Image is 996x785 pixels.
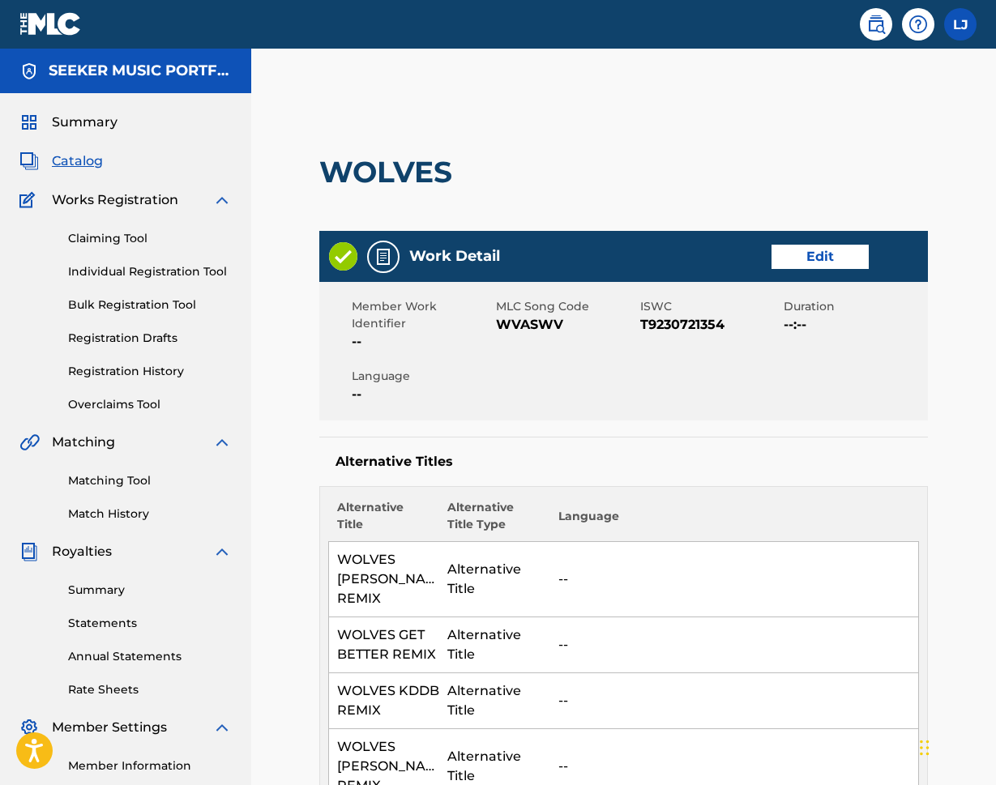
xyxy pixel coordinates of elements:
[640,298,780,315] span: ISWC
[329,242,357,271] img: Valid
[68,582,232,599] a: Summary
[68,396,232,413] a: Overclaims Tool
[409,247,500,266] h5: Work Detail
[439,499,550,542] th: Alternative Title Type
[550,673,919,729] td: --
[52,113,118,132] span: Summary
[860,8,892,41] a: Public Search
[212,718,232,737] img: expand
[550,499,919,542] th: Language
[19,113,118,132] a: SummarySummary
[329,617,440,673] td: WOLVES GET BETTER REMIX
[352,385,492,404] span: --
[68,330,232,347] a: Registration Drafts
[68,615,232,632] a: Statements
[68,297,232,314] a: Bulk Registration Tool
[68,681,232,698] a: Rate Sheets
[784,298,924,315] span: Duration
[902,8,934,41] div: Help
[19,190,41,210] img: Works Registration
[336,454,912,470] h5: Alternative Titles
[212,542,232,561] img: expand
[19,433,40,452] img: Matching
[944,8,977,41] div: User Menu
[352,368,492,385] span: Language
[319,154,460,190] h2: WOLVES
[19,113,39,132] img: Summary
[439,673,550,729] td: Alternative Title
[496,315,636,335] span: WVASWV
[19,12,82,36] img: MLC Logo
[19,718,39,737] img: Member Settings
[329,673,440,729] td: WOLVES KDDB REMIX
[951,523,996,654] iframe: Resource Center
[52,190,178,210] span: Works Registration
[640,315,780,335] span: T9230721354
[329,499,440,542] th: Alternative Title
[68,506,232,523] a: Match History
[550,542,919,617] td: --
[352,332,492,352] span: --
[496,298,636,315] span: MLC Song Code
[19,62,39,81] img: Accounts
[439,542,550,617] td: Alternative Title
[212,190,232,210] img: expand
[772,245,869,269] a: Edit
[784,315,924,335] span: --:--
[52,718,167,737] span: Member Settings
[68,757,232,774] a: Member Information
[908,15,928,34] img: help
[866,15,886,34] img: search
[212,433,232,452] img: expand
[68,648,232,665] a: Annual Statements
[439,617,550,673] td: Alternative Title
[68,472,232,489] a: Matching Tool
[19,542,39,561] img: Royalties
[68,363,232,380] a: Registration History
[19,151,103,171] a: CatalogCatalog
[329,542,440,617] td: WOLVES [PERSON_NAME] REMIX
[374,247,393,267] img: Work Detail
[550,617,919,673] td: --
[68,263,232,280] a: Individual Registration Tool
[19,151,39,171] img: Catalog
[52,542,112,561] span: Royalties
[68,230,232,247] a: Claiming Tool
[352,298,492,332] span: Member Work Identifier
[49,62,232,80] h5: SEEKER MUSIC PORTFOLIO HOLDCO I LP
[52,433,115,452] span: Matching
[915,707,996,785] iframe: Chat Widget
[920,723,930,772] div: Drag
[52,151,103,171] span: Catalog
